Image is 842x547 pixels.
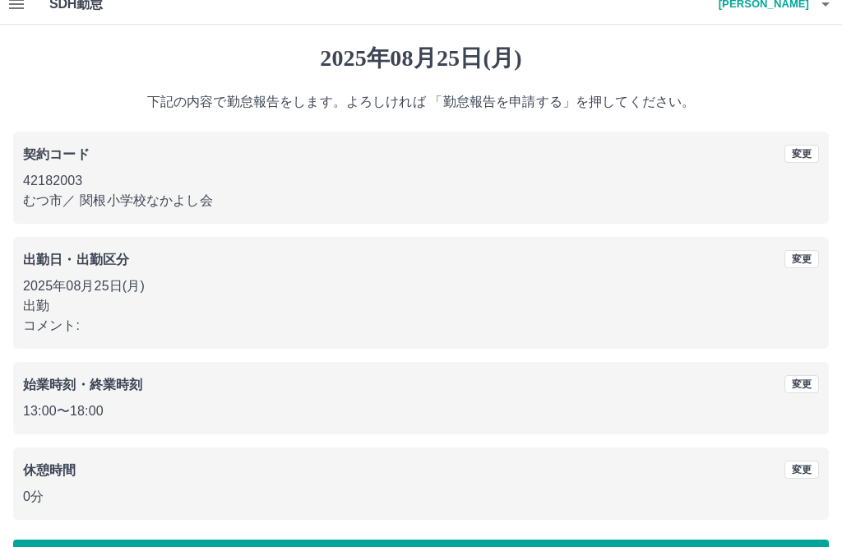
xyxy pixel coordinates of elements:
p: 13:00 〜 18:00 [23,401,819,421]
b: 出勤日・出勤区分 [23,253,129,267]
h1: 2025年08月25日(月) [13,44,829,72]
button: 変更 [784,375,819,393]
p: 0分 [23,487,819,507]
p: 42182003 [23,171,819,191]
p: 2025年08月25日(月) [23,276,819,296]
p: むつ市 ／ 関根小学校なかよし会 [23,191,819,211]
b: 休憩時間 [23,463,76,477]
b: 契約コード [23,147,90,161]
button: 変更 [784,461,819,479]
button: 変更 [784,145,819,163]
p: 出勤 [23,296,819,316]
p: コメント: [23,316,819,336]
button: 変更 [784,250,819,268]
p: 下記の内容で勤怠報告をします。よろしければ 「勤怠報告を申請する」を押してください。 [13,92,829,112]
b: 始業時刻・終業時刻 [23,378,142,392]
